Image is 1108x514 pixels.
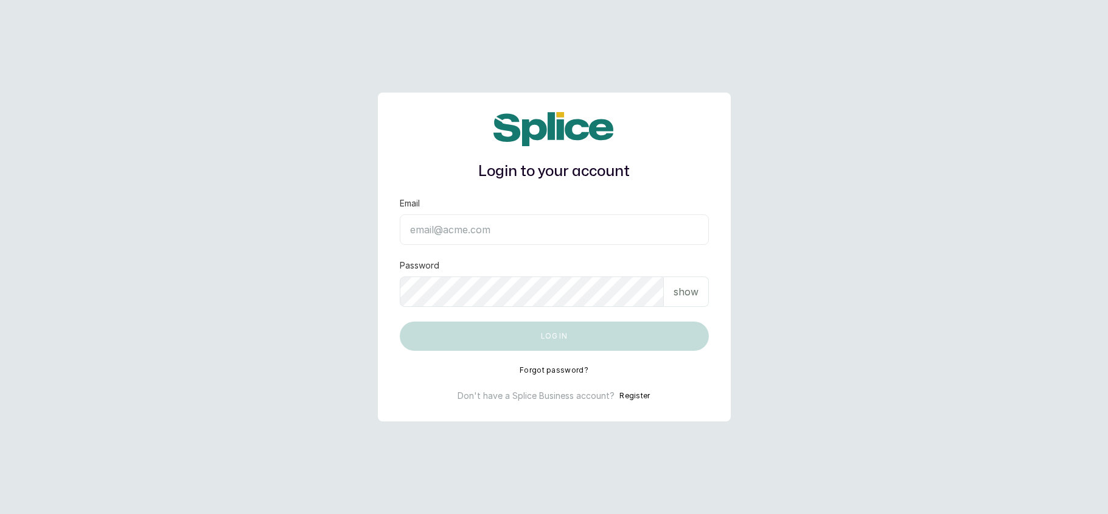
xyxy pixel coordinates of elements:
[400,214,709,245] input: email@acme.com
[400,161,709,183] h1: Login to your account
[400,259,439,272] label: Password
[619,390,650,402] button: Register
[674,284,699,299] p: show
[458,390,615,402] p: Don't have a Splice Business account?
[520,365,588,375] button: Forgot password?
[400,197,420,209] label: Email
[400,322,709,351] button: Log in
